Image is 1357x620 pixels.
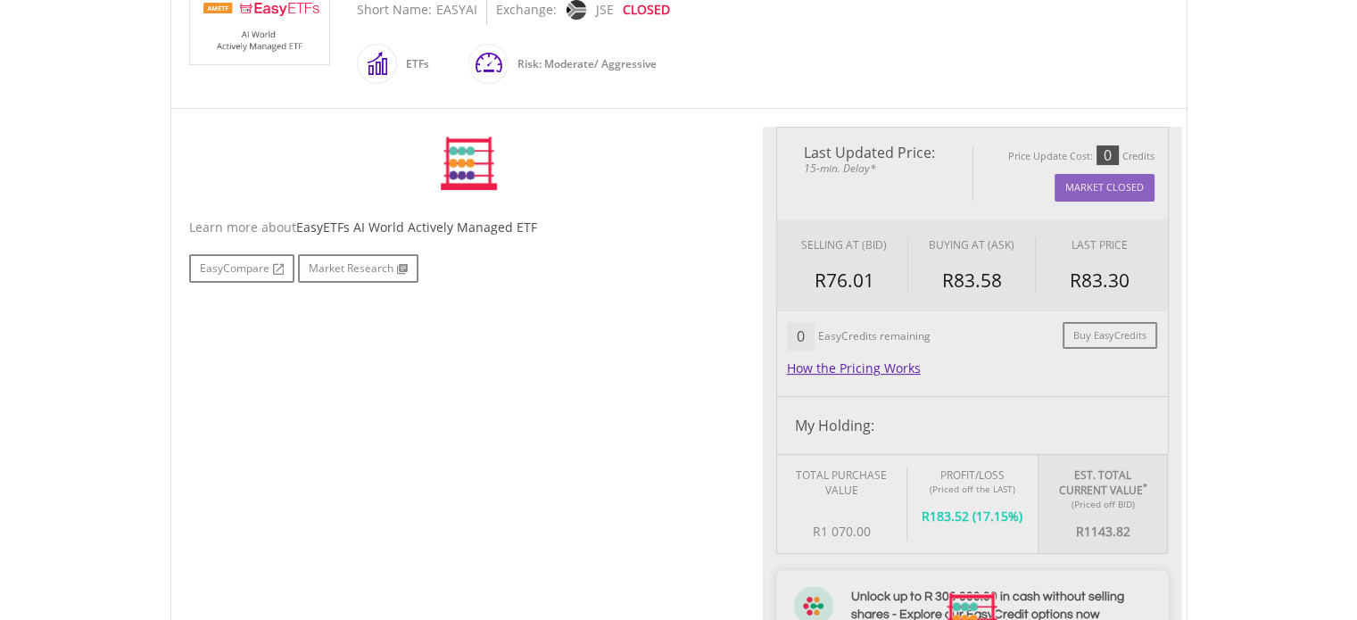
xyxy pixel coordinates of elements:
div: Learn more about [189,219,749,236]
div: ETFs [397,43,429,86]
span: EasyETFs AI World Actively Managed ETF [296,219,537,236]
a: EasyCompare [189,254,294,283]
div: Risk: Moderate/ Aggressive [509,43,657,86]
a: Market Research [298,254,418,283]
